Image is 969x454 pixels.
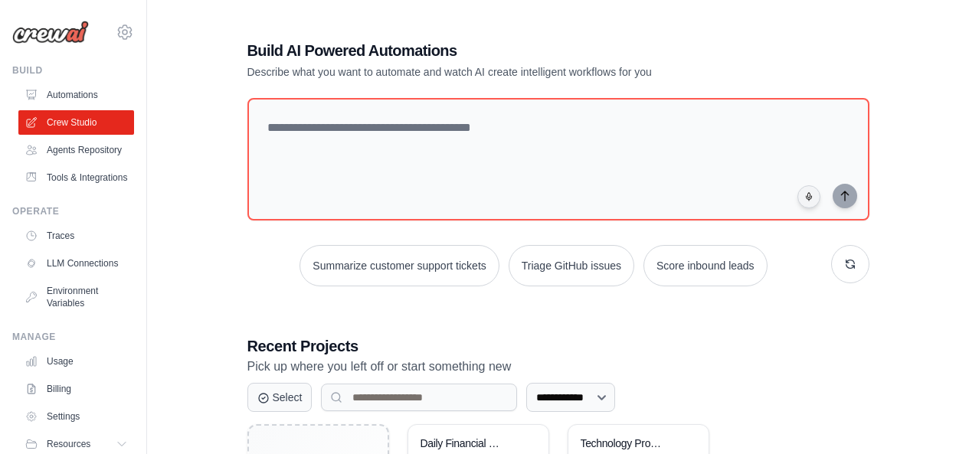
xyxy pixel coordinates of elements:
[247,383,313,412] button: Select
[12,205,134,217] div: Operate
[247,357,869,377] p: Pick up where you left off or start something new
[18,377,134,401] a: Billing
[12,331,134,343] div: Manage
[12,21,89,44] img: Logo
[18,83,134,107] a: Automations
[47,438,90,450] span: Resources
[18,404,134,429] a: Settings
[300,245,499,286] button: Summarize customer support tickets
[247,64,762,80] p: Describe what you want to automate and watch AI create intelligent workflows for you
[797,185,820,208] button: Click to speak your automation idea
[643,245,768,286] button: Score inbound leads
[421,437,513,451] div: Daily Financial Newsletter Generator
[831,245,869,283] button: Get new suggestions
[581,437,673,451] div: Technology Product Research Automation
[18,224,134,248] a: Traces
[18,165,134,190] a: Tools & Integrations
[18,138,134,162] a: Agents Repository
[18,110,134,135] a: Crew Studio
[509,245,634,286] button: Triage GitHub issues
[247,335,869,357] h3: Recent Projects
[18,279,134,315] a: Environment Variables
[247,40,762,61] h1: Build AI Powered Automations
[18,349,134,374] a: Usage
[18,251,134,276] a: LLM Connections
[12,64,134,77] div: Build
